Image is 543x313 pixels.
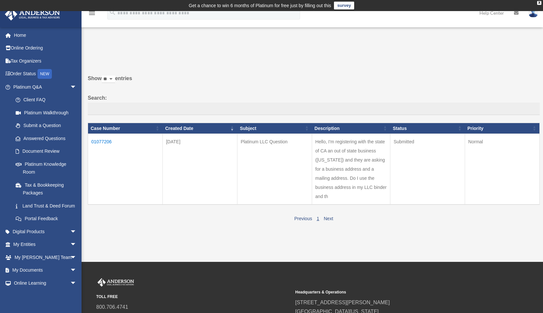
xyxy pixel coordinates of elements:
[189,2,331,9] div: Get a chance to win 6 months of Platinum for free just by filling out this
[70,277,83,290] span: arrow_drop_down
[70,225,83,238] span: arrow_drop_down
[465,134,539,205] td: Normal
[88,74,540,90] label: Show entries
[162,134,237,205] td: [DATE]
[96,278,135,287] img: Anderson Advisors Platinum Portal
[162,123,237,134] th: Created Date: activate to sort column ascending
[9,178,83,199] a: Tax & Bookkeeping Packages
[109,9,116,16] i: search
[295,289,490,296] small: Headquarters & Operations
[5,225,86,238] a: Digital Productsarrow_drop_down
[102,76,115,83] select: Showentries
[5,290,86,303] a: Billingarrow_drop_down
[70,238,83,251] span: arrow_drop_down
[334,2,354,9] a: survey
[295,300,390,305] a: [STREET_ADDRESS][PERSON_NAME]
[237,134,312,205] td: Platinum LLC Question
[5,29,86,42] a: Home
[537,1,541,5] div: close
[5,42,86,55] a: Online Ordering
[88,11,96,17] a: menu
[9,158,83,178] a: Platinum Knowledge Room
[9,93,83,107] a: Client FAQ
[3,8,62,21] img: Anderson Advisors Platinum Portal
[9,212,83,225] a: Portal Feedback
[88,93,540,115] label: Search:
[70,80,83,94] span: arrow_drop_down
[465,123,539,134] th: Priority: activate to sort column ascending
[9,145,83,158] a: Document Review
[9,199,83,212] a: Land Trust & Deed Forum
[96,304,128,310] a: 800.706.4741
[5,54,86,67] a: Tax Organizers
[324,216,333,221] a: Next
[88,9,96,17] i: menu
[5,277,86,290] a: Online Learningarrow_drop_down
[237,123,312,134] th: Subject: activate to sort column ascending
[317,216,319,221] a: 1
[528,8,538,18] img: User Pic
[9,106,83,119] a: Platinum Walkthrough
[88,123,163,134] th: Case Number: activate to sort column ascending
[5,264,86,277] a: My Documentsarrow_drop_down
[390,134,465,205] td: Submitted
[5,80,83,93] a: Platinum Q&Aarrow_drop_down
[96,293,291,300] small: TOLL FREE
[70,290,83,303] span: arrow_drop_down
[88,103,540,115] input: Search:
[5,251,86,264] a: My [PERSON_NAME] Teamarrow_drop_down
[5,238,86,251] a: My Entitiesarrow_drop_down
[70,251,83,264] span: arrow_drop_down
[312,123,390,134] th: Description: activate to sort column ascending
[9,132,80,145] a: Answered Questions
[390,123,465,134] th: Status: activate to sort column ascending
[9,119,83,132] a: Submit a Question
[312,134,390,205] td: Hello, I'm registering with the state of CA an out of state business ([US_STATE]) and they are as...
[5,67,86,81] a: Order StatusNEW
[88,134,163,205] td: 01077206
[38,69,52,79] div: NEW
[70,264,83,277] span: arrow_drop_down
[294,216,312,221] a: Previous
